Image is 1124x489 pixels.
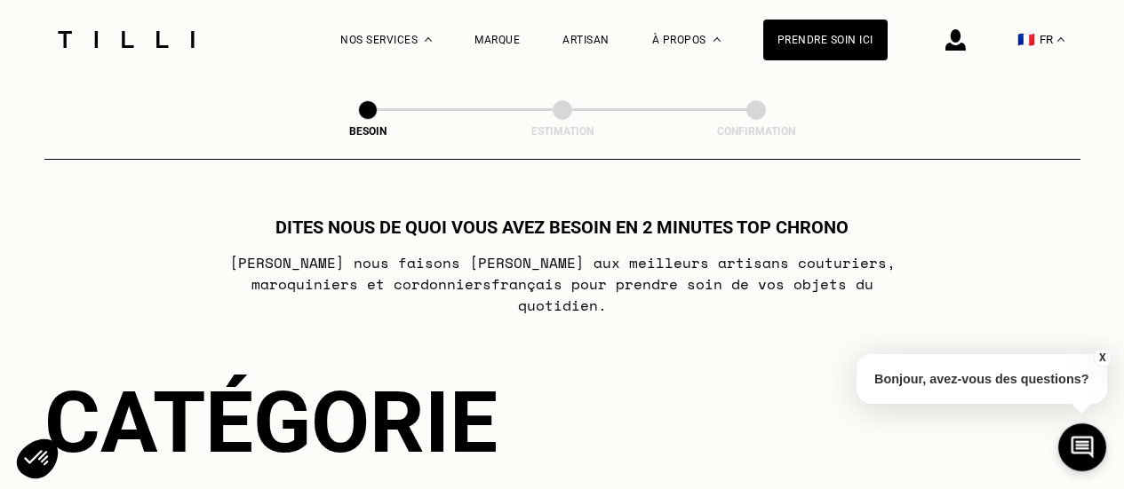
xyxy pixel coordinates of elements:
[279,125,457,138] div: Besoin
[713,37,721,42] img: Menu déroulant à propos
[1057,37,1064,42] img: menu déroulant
[763,20,888,60] a: Prendre soin ici
[44,373,1080,472] div: Catégorie
[474,34,520,46] a: Marque
[857,354,1107,404] p: Bonjour, avez-vous des questions?
[1093,348,1111,367] button: X
[425,37,432,42] img: Menu déroulant
[667,125,845,138] div: Confirmation
[1017,31,1035,48] span: 🇫🇷
[945,29,966,51] img: icône connexion
[52,31,201,48] img: Logo du service de couturière Tilli
[275,217,849,238] h1: Dites nous de quoi vous avez besoin en 2 minutes top chrono
[474,125,651,138] div: Estimation
[210,252,914,316] p: [PERSON_NAME] nous faisons [PERSON_NAME] aux meilleurs artisans couturiers , maroquiniers et cord...
[562,34,610,46] a: Artisan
